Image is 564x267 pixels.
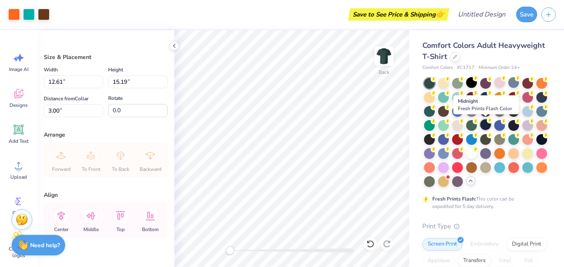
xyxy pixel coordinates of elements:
[451,6,512,23] input: Untitled Design
[422,238,462,250] div: Screen Print
[458,255,491,267] div: Transfers
[457,64,474,71] span: # C1717
[422,64,453,71] span: Comfort Colors
[432,195,534,210] div: This color can be expedited for 5 day delivery.
[432,196,476,202] strong: Fresh Prints Flash:
[458,105,512,112] span: Fresh Prints Flash Color
[376,48,392,64] img: Back
[83,226,99,233] span: Middle
[493,255,517,267] div: Vinyl
[54,226,69,233] span: Center
[350,8,447,21] div: Save to See Price & Shipping
[516,7,537,22] button: Save
[44,94,88,104] label: Distance from Collar
[9,138,28,144] span: Add Text
[465,238,504,250] div: Embroidery
[422,255,455,267] div: Applique
[5,246,32,259] span: Clipart & logos
[44,65,58,75] label: Width
[479,64,520,71] span: Minimum Order: 24 +
[30,241,60,249] strong: Need help?
[10,174,27,180] span: Upload
[108,93,123,103] label: Rotate
[226,246,234,255] div: Accessibility label
[44,191,168,199] div: Align
[507,238,547,250] div: Digital Print
[9,102,28,109] span: Designs
[108,65,123,75] label: Height
[453,95,519,114] div: Midnight
[9,66,28,73] span: Image AI
[436,9,445,19] span: 👉
[422,222,547,231] div: Print Type
[44,130,168,139] div: Arrange
[116,226,125,233] span: Top
[142,226,159,233] span: Bottom
[519,255,538,267] div: Foil
[422,40,545,61] span: Comfort Colors Adult Heavyweight T-Shirt
[379,69,389,76] div: Back
[44,53,168,61] div: Size & Placement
